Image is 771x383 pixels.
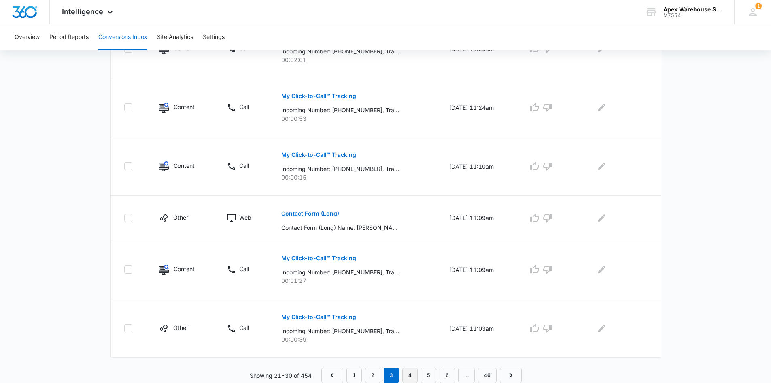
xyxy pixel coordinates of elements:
[281,47,399,56] p: Incoming Number: [PHONE_NUMBER], Tracking Number: [PHONE_NUMBER], Ring To: [PHONE_NUMBER], Caller...
[440,137,518,196] td: [DATE] 11:10am
[595,322,608,335] button: Edit Comments
[281,165,399,173] p: Incoming Number: [PHONE_NUMBER], Tracking Number: [PHONE_NUMBER], Ring To: [PHONE_NUMBER], Caller...
[281,223,399,232] p: Contact Form (Long) Name: [PERSON_NAME], Company: [PERSON_NAME], Email: [EMAIL_ADDRESS][DOMAIN_NA...
[239,161,249,170] p: Call
[174,103,195,111] p: Content
[281,173,430,182] p: 00:00:15
[281,248,356,268] button: My Click-to-Call™ Tracking
[250,371,312,380] p: Showing 21-30 of 454
[281,152,356,158] p: My Click-to-Call™ Tracking
[281,56,430,64] p: 00:02:01
[281,145,356,165] button: My Click-to-Call™ Tracking
[239,103,249,111] p: Call
[595,160,608,173] button: Edit Comments
[281,211,339,216] p: Contact Form (Long)
[62,7,103,16] span: Intelligence
[440,196,518,240] td: [DATE] 11:09am
[321,368,522,383] nav: Pagination
[15,24,40,50] button: Overview
[595,263,608,276] button: Edit Comments
[500,368,522,383] a: Next Page
[98,24,147,50] button: Conversions Inbox
[281,255,356,261] p: My Click-to-Call™ Tracking
[281,335,430,344] p: 00:00:39
[281,276,430,285] p: 00:01:27
[174,265,195,273] p: Content
[281,204,339,223] button: Contact Form (Long)
[281,268,399,276] p: Incoming Number: [PHONE_NUMBER], Tracking Number: [PHONE_NUMBER], Ring To: [PHONE_NUMBER], Caller...
[281,93,356,99] p: My Click-to-Call™ Tracking
[440,368,455,383] a: Page 6
[440,299,518,358] td: [DATE] 11:03am
[384,368,399,383] em: 3
[174,161,195,170] p: Content
[173,323,188,332] p: Other
[365,368,380,383] a: Page 2
[281,307,356,327] button: My Click-to-Call™ Tracking
[595,212,608,225] button: Edit Comments
[239,265,249,273] p: Call
[281,114,430,123] p: 00:00:53
[440,78,518,137] td: [DATE] 11:24am
[281,314,356,320] p: My Click-to-Call™ Tracking
[281,106,399,114] p: Incoming Number: [PHONE_NUMBER], Tracking Number: [PHONE_NUMBER], Ring To: [PHONE_NUMBER], Caller...
[663,13,722,18] div: account id
[203,24,225,50] button: Settings
[478,368,497,383] a: Page 46
[755,3,762,9] div: notifications count
[157,24,193,50] button: Site Analytics
[755,3,762,9] span: 1
[49,24,89,50] button: Period Reports
[440,240,518,299] td: [DATE] 11:09am
[595,101,608,114] button: Edit Comments
[663,6,722,13] div: account name
[239,213,251,222] p: Web
[281,86,356,106] button: My Click-to-Call™ Tracking
[281,327,399,335] p: Incoming Number: [PHONE_NUMBER], Tracking Number: [PHONE_NUMBER], Ring To: [PHONE_NUMBER], Caller...
[346,368,362,383] a: Page 1
[239,323,249,332] p: Call
[402,368,418,383] a: Page 4
[173,213,188,222] p: Other
[321,368,343,383] a: Previous Page
[421,368,436,383] a: Page 5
